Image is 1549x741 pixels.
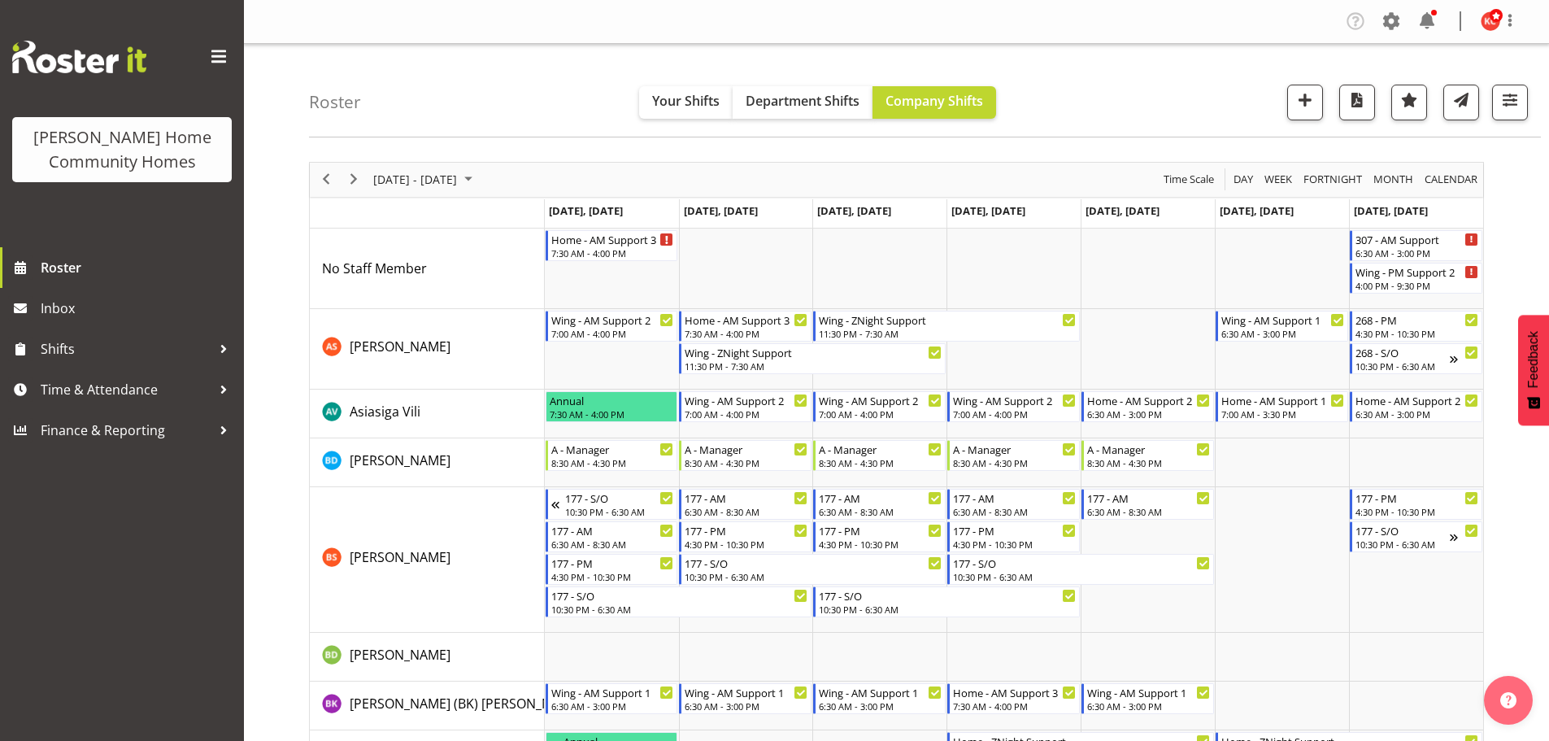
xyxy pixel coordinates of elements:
button: August 2025 [371,169,480,190]
div: Asiasiga Vili"s event - Annual Begin From Monday, August 18, 2025 at 7:30:00 AM GMT+12:00 Ends At... [546,391,678,422]
div: A - Manager [1087,441,1210,457]
div: 177 - PM [551,555,674,571]
div: 7:30 AM - 4:00 PM [953,700,1076,713]
a: No Staff Member [322,259,427,278]
div: 177 - S/O [565,490,674,506]
button: Timeline Day [1231,169,1256,190]
div: 7:30 AM - 4:00 PM [551,246,674,259]
div: 8:30 AM - 4:30 PM [1087,456,1210,469]
span: [DATE], [DATE] [684,203,758,218]
div: 6:30 AM - 3:00 PM [1355,408,1478,421]
span: Department Shifts [746,92,859,110]
button: Previous [315,169,337,190]
img: help-xxl-2.png [1500,692,1516,708]
div: Arshdeep Singh"s event - Home - AM Support 3 Begin From Tuesday, August 19, 2025 at 7:30:00 AM GM... [679,311,811,342]
td: No Staff Member resource [310,229,545,309]
div: Brijesh (BK) Kachhadiya"s event - Wing - AM Support 1 Begin From Tuesday, August 19, 2025 at 6:30... [679,683,811,714]
div: 10:30 PM - 6:30 AM [685,570,942,583]
div: 6:30 AM - 8:30 AM [551,538,674,551]
div: Asiasiga Vili"s event - Wing - AM Support 2 Begin From Wednesday, August 20, 2025 at 7:00:00 AM G... [813,391,946,422]
div: 6:30 AM - 3:00 PM [1087,408,1210,421]
div: 8:30 AM - 4:30 PM [819,456,942,469]
div: 177 - S/O [685,555,942,571]
button: Time Scale [1161,169,1217,190]
div: 4:30 PM - 10:30 PM [819,538,942,551]
div: 177 - PM [1355,490,1478,506]
div: 6:30 AM - 3:00 PM [819,700,942,713]
div: 177 - PM [953,522,1076,538]
div: Billie Sothern"s event - 177 - S/O Begin From Thursday, August 21, 2025 at 10:30:00 PM GMT+12:00 ... [947,554,1214,585]
div: Brijesh (BK) Kachhadiya"s event - Wing - AM Support 1 Begin From Monday, August 18, 2025 at 6:30:... [546,683,678,714]
img: Rosterit website logo [12,41,146,73]
div: Arshdeep Singh"s event - Wing - AM Support 2 Begin From Monday, August 18, 2025 at 7:00:00 AM GMT... [546,311,678,342]
div: 177 - S/O [953,555,1210,571]
div: Billie Sothern"s event - 177 - PM Begin From Sunday, August 24, 2025 at 4:30:00 PM GMT+12:00 Ends... [1350,489,1482,520]
div: A - Manager [953,441,1076,457]
button: Month [1422,169,1481,190]
div: Wing - AM Support 2 [685,392,807,408]
button: Highlight an important date within the roster. [1391,85,1427,120]
div: 8:30 AM - 4:30 PM [953,456,1076,469]
span: [DATE], [DATE] [817,203,891,218]
div: 177 - S/O [1355,522,1450,538]
span: Inbox [41,296,236,320]
div: Brijesh (BK) Kachhadiya"s event - Wing - AM Support 1 Begin From Friday, August 22, 2025 at 6:30:... [1081,683,1214,714]
div: Asiasiga Vili"s event - Home - AM Support 1 Begin From Saturday, August 23, 2025 at 7:00:00 AM GM... [1216,391,1348,422]
div: August 18 - 24, 2025 [368,163,482,197]
div: 6:30 AM - 8:30 AM [1087,505,1210,518]
div: Arshdeep Singh"s event - 268 - PM Begin From Sunday, August 24, 2025 at 4:30:00 PM GMT+12:00 Ends... [1350,311,1482,342]
div: Home - AM Support 2 [1087,392,1210,408]
div: Wing - ZNight Support [819,312,1076,328]
span: [DATE], [DATE] [1354,203,1428,218]
span: Fortnight [1302,169,1364,190]
div: Billie Sothern"s event - 177 - PM Begin From Tuesday, August 19, 2025 at 4:30:00 PM GMT+12:00 End... [679,521,811,552]
span: [PERSON_NAME] (BK) [PERSON_NAME] [350,695,582,713]
span: [DATE] - [DATE] [372,169,459,190]
div: Arshdeep Singh"s event - Wing - AM Support 1 Begin From Saturday, August 23, 2025 at 6:30:00 AM G... [1216,311,1348,342]
div: 307 - AM Support [1355,231,1478,247]
div: 7:00 AM - 4:00 PM [953,408,1076,421]
div: A - Manager [819,441,942,457]
div: 177 - S/O [819,587,1076,604]
div: 4:30 PM - 10:30 PM [1355,327,1478,340]
span: Shifts [41,337,211,361]
div: Annual [550,392,674,408]
div: 8:30 AM - 4:30 PM [685,456,807,469]
div: Billie Sothern"s event - 177 - AM Begin From Wednesday, August 20, 2025 at 6:30:00 AM GMT+12:00 E... [813,489,946,520]
div: Billie Sothern"s event - 177 - S/O Begin From Tuesday, August 19, 2025 at 10:30:00 PM GMT+12:00 E... [679,554,946,585]
div: A - Manager [685,441,807,457]
button: Timeline Week [1262,169,1295,190]
span: calendar [1423,169,1479,190]
a: [PERSON_NAME] [350,337,450,356]
div: Billie Sothern"s event - 177 - AM Begin From Monday, August 18, 2025 at 6:30:00 AM GMT+12:00 Ends... [546,521,678,552]
div: 268 - PM [1355,312,1478,328]
div: 10:30 PM - 6:30 AM [565,505,674,518]
span: Finance & Reporting [41,418,211,442]
div: 7:30 AM - 4:00 PM [685,327,807,340]
div: 11:30 PM - 7:30 AM [685,360,942,373]
div: 10:30 PM - 6:30 AM [1355,538,1450,551]
span: No Staff Member [322,259,427,277]
button: Filter Shifts [1492,85,1528,120]
button: Download a PDF of the roster according to the set date range. [1339,85,1375,120]
div: Wing - AM Support 1 [1221,312,1344,328]
div: 177 - S/O [551,587,808,604]
div: 6:30 AM - 3:00 PM [551,700,674,713]
div: Asiasiga Vili"s event - Home - AM Support 2 Begin From Friday, August 22, 2025 at 6:30:00 AM GMT+... [1081,391,1214,422]
div: Wing - AM Support 1 [819,684,942,700]
td: Billie Sothern resource [310,487,545,633]
button: Next [343,169,365,190]
a: [PERSON_NAME] (BK) [PERSON_NAME] [350,694,582,713]
div: 4:30 PM - 10:30 PM [953,538,1076,551]
div: 6:30 AM - 3:00 PM [1355,246,1478,259]
span: [PERSON_NAME] [350,548,450,566]
a: [PERSON_NAME] [350,547,450,567]
div: Asiasiga Vili"s event - Wing - AM Support 2 Begin From Tuesday, August 19, 2025 at 7:00:00 AM GMT... [679,391,811,422]
a: Asiasiga Vili [350,402,420,421]
span: Time Scale [1162,169,1216,190]
div: Wing - PM Support 2 [1355,264,1478,280]
div: 177 - AM [953,490,1076,506]
div: 7:00 AM - 4:00 PM [551,327,674,340]
span: Your Shifts [652,92,720,110]
div: Barbara Dunlop"s event - A - Manager Begin From Friday, August 22, 2025 at 8:30:00 AM GMT+12:00 E... [1081,440,1214,471]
